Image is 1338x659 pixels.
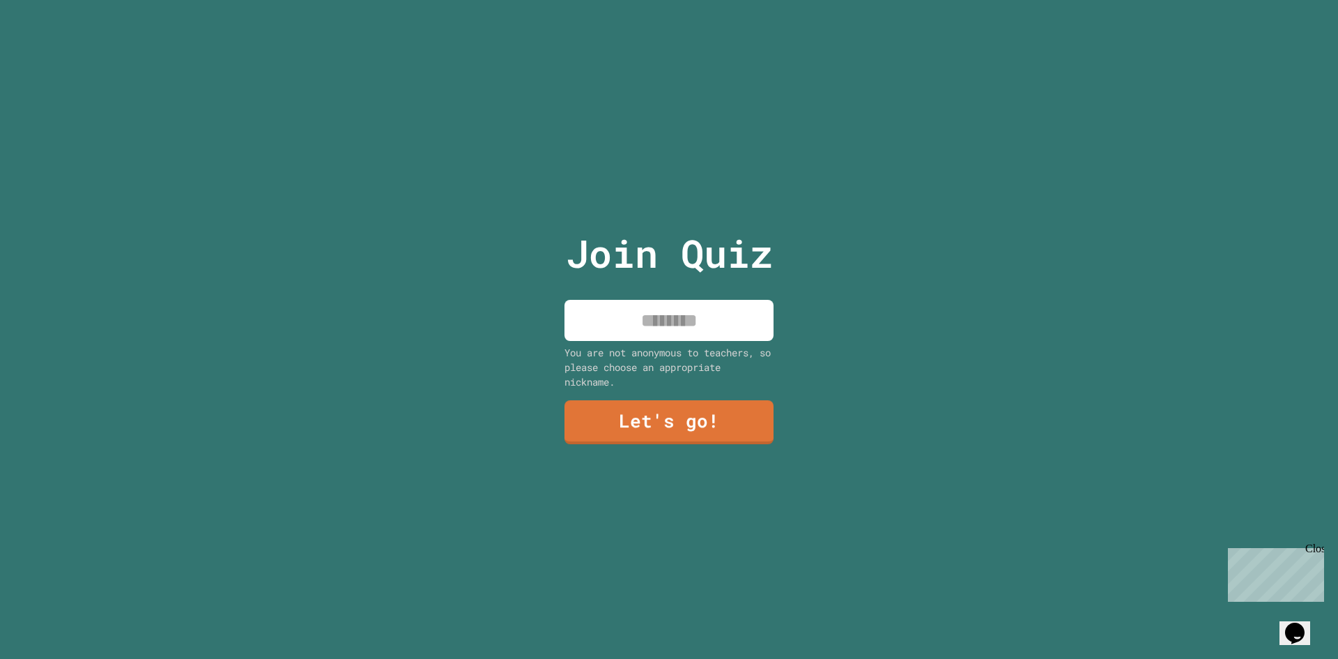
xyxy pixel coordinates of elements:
[1222,543,1324,602] iframe: chat widget
[6,6,96,89] div: Chat with us now!Close
[1279,603,1324,645] iframe: chat widget
[566,225,773,282] p: Join Quiz
[564,400,774,444] a: Let's go!
[564,345,774,389] div: You are not anonymous to teachers, so please choose an appropriate nickname.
